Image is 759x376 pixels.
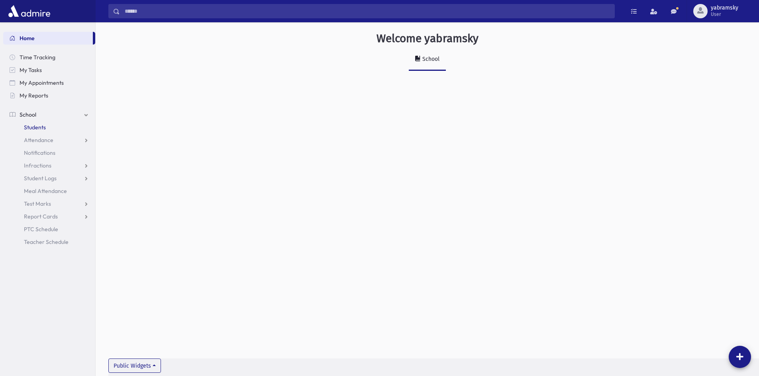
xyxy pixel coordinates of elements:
[24,187,67,195] span: Meal Attendance
[20,92,48,99] span: My Reports
[24,238,69,245] span: Teacher Schedule
[20,35,35,42] span: Home
[20,66,42,74] span: My Tasks
[421,56,439,62] div: School
[24,200,51,207] span: Test Marks
[24,136,53,144] span: Attendance
[3,89,95,102] a: My Reports
[24,149,55,156] span: Notifications
[3,76,95,89] a: My Appointments
[24,226,58,233] span: PTC Schedule
[377,32,479,45] h3: Welcome yabramsky
[409,49,446,71] a: School
[3,134,95,146] a: Attendance
[3,197,95,210] a: Test Marks
[3,64,95,76] a: My Tasks
[3,185,95,197] a: Meal Attendance
[3,159,95,172] a: Infractions
[3,210,95,223] a: Report Cards
[3,172,95,185] a: Student Logs
[3,121,95,134] a: Students
[3,32,93,45] a: Home
[24,175,57,182] span: Student Logs
[3,146,95,159] a: Notifications
[20,54,55,61] span: Time Tracking
[3,236,95,248] a: Teacher Schedule
[6,3,52,19] img: AdmirePro
[20,79,64,86] span: My Appointments
[711,11,738,18] span: User
[20,111,36,118] span: School
[24,162,51,169] span: Infractions
[24,213,58,220] span: Report Cards
[108,358,161,373] button: Public Widgets
[3,223,95,236] a: PTC Schedule
[3,51,95,64] a: Time Tracking
[120,4,614,18] input: Search
[3,108,95,121] a: School
[711,5,738,11] span: yabramsky
[24,124,46,131] span: Students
